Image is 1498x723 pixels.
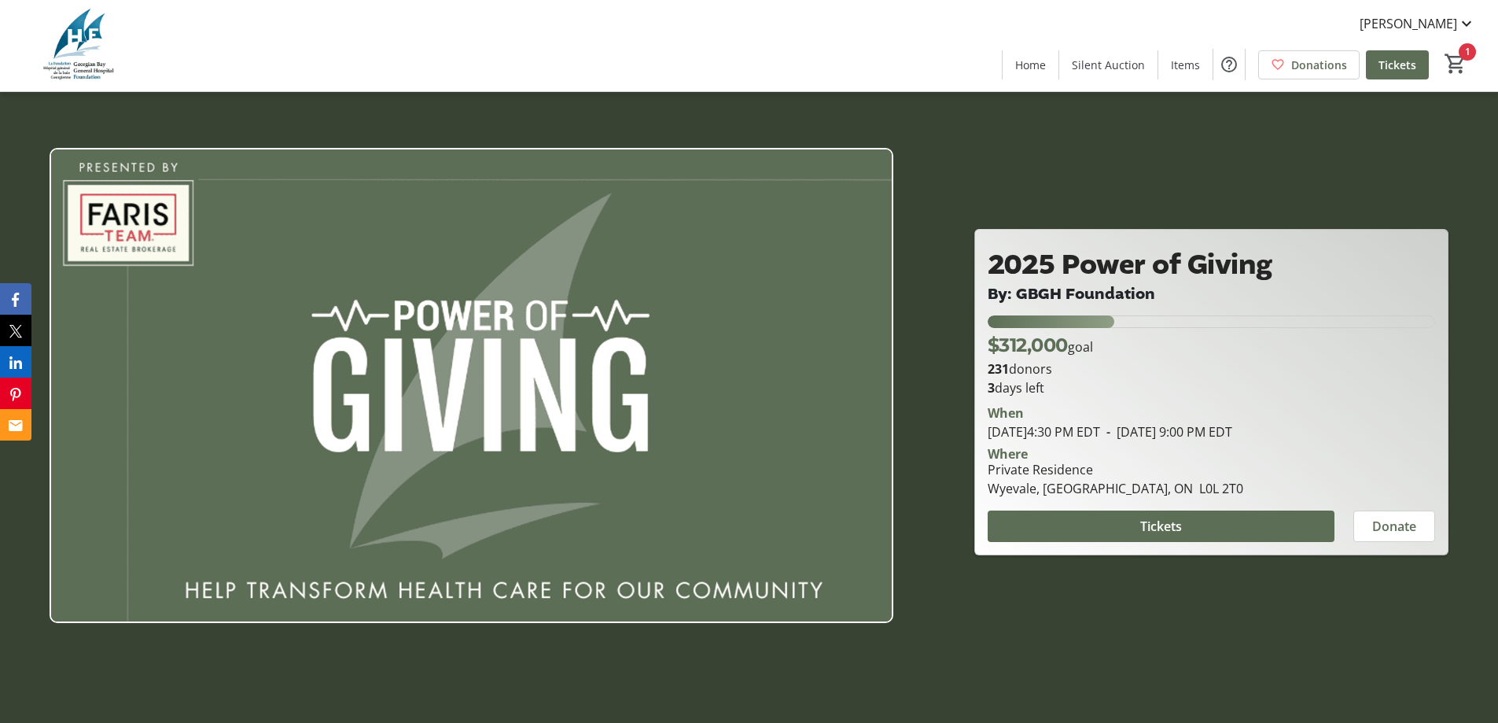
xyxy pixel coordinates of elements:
[1158,50,1213,79] a: Items
[1372,517,1416,536] span: Donate
[1213,49,1245,80] button: Help
[988,283,1155,304] span: By: GBGH Foundation
[1258,50,1360,79] a: Donations
[988,448,1028,460] div: Where
[1366,50,1429,79] a: Tickets
[1378,57,1416,73] span: Tickets
[1140,517,1182,536] span: Tickets
[50,148,893,623] img: Campaign CTA Media Photo
[1015,57,1046,73] span: Home
[1003,50,1058,79] a: Home
[1059,50,1158,79] a: Silent Auction
[1441,50,1470,78] button: Cart
[1360,14,1457,33] span: [PERSON_NAME]
[988,511,1334,542] button: Tickets
[988,379,995,397] span: 3
[1353,511,1435,542] button: Donate
[988,245,1272,284] span: 2025 Power of Giving
[1072,57,1145,73] span: Silent Auction
[1291,57,1347,73] span: Donations
[1171,57,1200,73] span: Items
[988,378,1435,397] p: days left
[988,334,1068,356] span: $312,000
[988,404,1024,422] div: When
[988,360,1009,378] b: 231
[988,331,1093,360] p: goal
[988,315,1435,328] div: 28.275641025641026% of fundraising goal reached
[988,423,1100,441] span: [DATE] 4:30 PM EDT
[988,360,1435,378] p: donors
[1100,423,1117,441] span: -
[9,6,149,85] img: Georgian Bay General Hospital Foundation's Logo
[1100,423,1232,441] span: [DATE] 9:00 PM EDT
[988,479,1243,498] div: Wyevale, [GEOGRAPHIC_DATA], ON L0L 2T0
[1347,11,1489,36] button: [PERSON_NAME]
[988,460,1243,479] div: Private Residence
